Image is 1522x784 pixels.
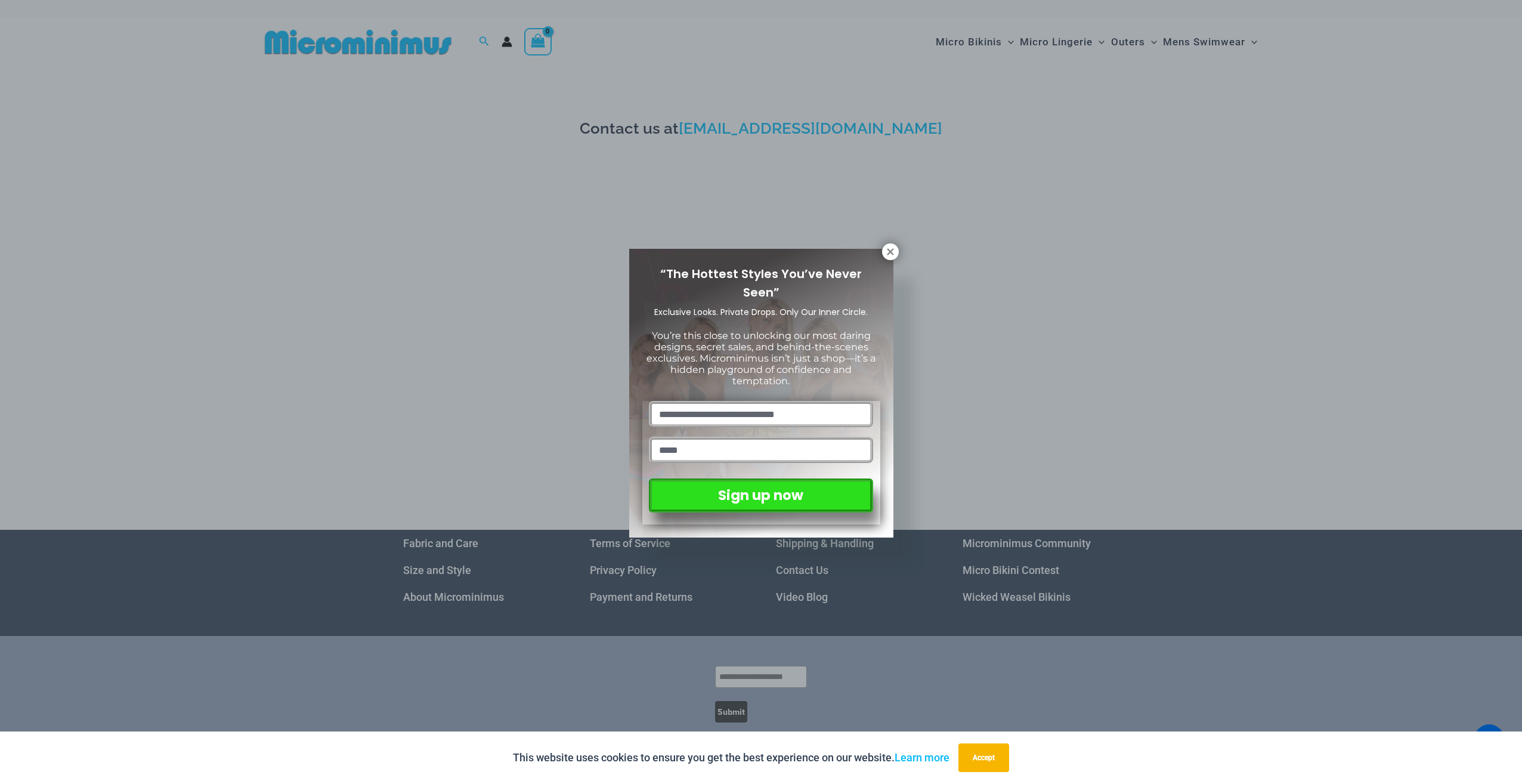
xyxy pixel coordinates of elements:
[882,243,899,260] button: Close
[649,479,873,513] button: Sign up now
[513,749,949,767] p: This website uses cookies to ensure you get the best experience on our website.
[660,266,862,301] span: “The Hottest Styles You’ve Never Seen”
[654,306,868,318] span: Exclusive Looks. Private Drops. Only Our Inner Circle.
[646,330,876,387] span: You’re this close to unlocking our most daring designs, secret sales, and behind-the-scenes exclu...
[895,751,949,764] a: Learn more
[958,743,1009,772] button: Accept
